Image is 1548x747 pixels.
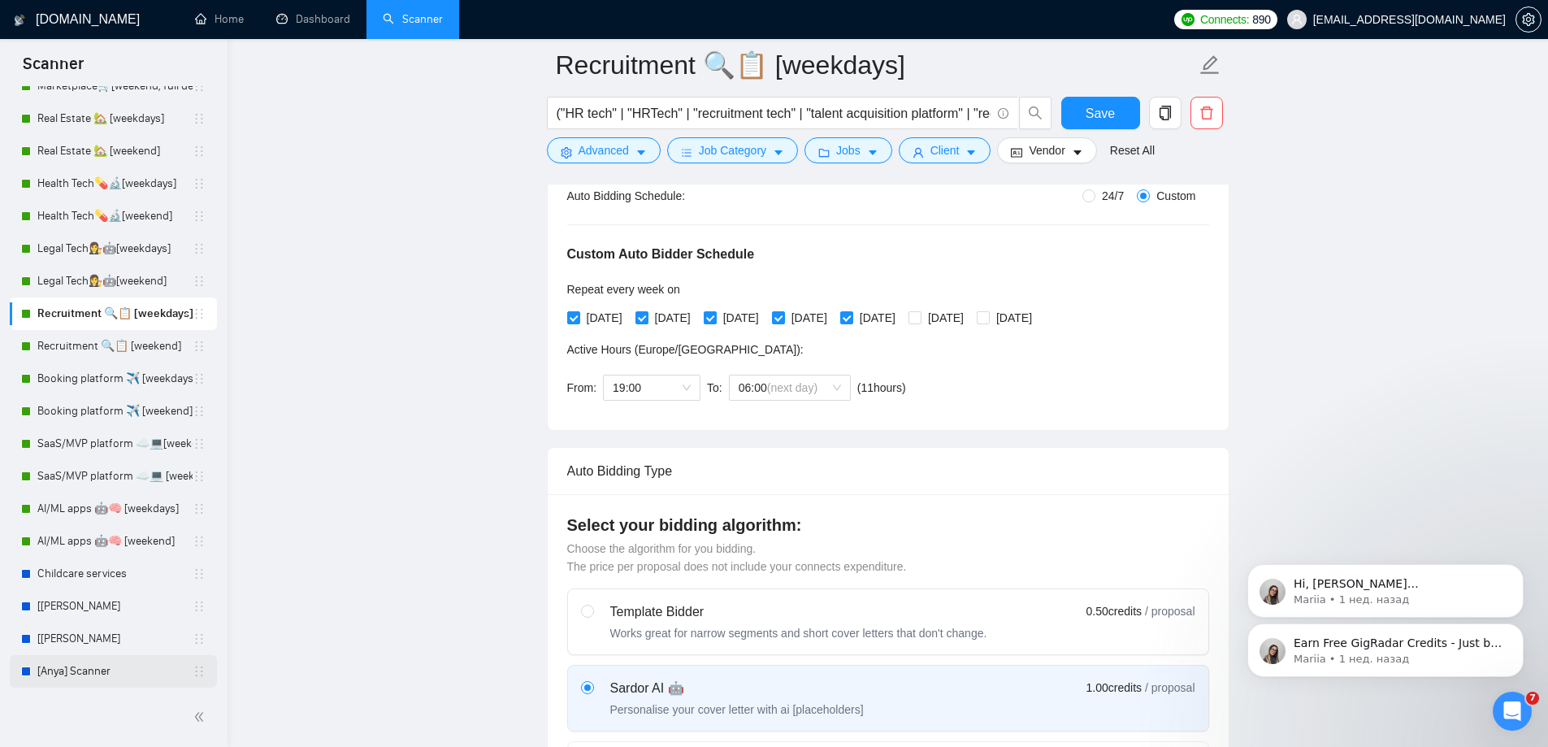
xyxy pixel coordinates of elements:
button: barsJob Categorycaret-down [667,137,798,163]
span: setting [1516,13,1541,26]
span: edit [1199,54,1221,76]
a: Health Tech💊🔬[weekend] [37,200,193,232]
img: upwork-logo.png [1182,13,1195,26]
span: holder [193,112,206,125]
span: Custom [1150,187,1202,205]
span: user [913,146,924,159]
li: Health Tech💊🔬[weekend] [10,200,217,232]
li: [Angelina] Scanner [10,623,217,655]
span: Client [930,141,960,159]
span: holder [193,307,206,320]
span: holder [193,177,206,190]
button: Save [1061,97,1140,129]
span: holder [193,372,206,385]
div: Works great for narrow segments and short cover letters that don't change. [610,625,987,641]
iframe: Intercom live chat [1493,692,1532,731]
span: [DATE] [648,309,697,327]
li: SaaS/MVP platform ☁️💻[weekdays] [10,428,217,460]
span: Active Hours ( Europe/[GEOGRAPHIC_DATA] ): [567,343,804,356]
li: Booking platform ✈️ [weekdays] [10,363,217,395]
button: copy [1149,97,1182,129]
li: Legal Tech👩‍⚖️🤖[weekend] [10,265,217,297]
a: Legal Tech👩‍⚖️🤖[weekdays] [37,232,193,265]
span: holder [193,242,206,255]
span: / proposal [1145,603,1195,619]
span: Save [1086,103,1115,124]
span: 19:00 [613,376,691,400]
span: holder [193,567,206,580]
span: 890 [1252,11,1270,28]
span: Vendor [1029,141,1065,159]
li: Real Estate 🏡 [weekdays] [10,102,217,135]
span: Job Category [699,141,766,159]
div: Template Bidder [610,602,987,622]
span: copy [1150,106,1181,120]
span: Connects: [1200,11,1249,28]
h4: Select your bidding algorithm: [567,514,1209,536]
a: setting [1515,13,1541,26]
span: holder [193,632,206,645]
a: Recruitment 🔍📋 [weekend] [37,330,193,363]
span: holder [193,405,206,418]
button: idcardVendorcaret-down [997,137,1096,163]
span: caret-down [773,146,784,159]
span: / proposal [1145,680,1195,696]
li: [Igor] Scanner [10,590,217,623]
button: folderJobscaret-down [804,137,892,163]
li: AI/ML apps 🤖🧠 [weekend] [10,525,217,558]
span: info-circle [998,108,1008,119]
span: [DATE] [580,309,629,327]
span: setting [561,146,572,159]
span: (next day) [767,381,817,394]
li: Marketplace🛒[weekend, full description] [10,70,217,102]
a: Health Tech💊🔬[weekdays] [37,167,193,200]
a: Legal Tech👩‍⚖️🤖[weekend] [37,265,193,297]
span: [DATE] [853,309,902,327]
span: Scanner [10,52,97,86]
a: [[PERSON_NAME] [37,590,193,623]
a: SaaS/MVP platform ☁️💻 [weekend] [37,460,193,493]
span: Jobs [836,141,861,159]
li: AI/ML apps 🤖🧠 [weekdays] [10,493,217,525]
img: logo [14,7,25,33]
span: folder [818,146,830,159]
a: searchScanner [383,12,443,26]
span: 1.00 credits [1086,679,1142,697]
input: Scanner name... [556,45,1196,85]
span: holder [193,470,206,483]
a: Real Estate 🏡 [weekdays] [37,102,193,135]
span: holder [193,535,206,548]
a: AI/ML apps 🤖🧠 [weekdays] [37,493,193,525]
span: holder [193,275,206,288]
span: 24/7 [1095,187,1130,205]
a: Real Estate 🏡 [weekend] [37,135,193,167]
button: settingAdvancedcaret-down [547,137,661,163]
span: bars [681,146,692,159]
li: Booking platform ✈️ [weekend] [10,395,217,428]
span: [DATE] [990,309,1039,327]
span: 7 [1526,692,1539,705]
a: Childcare services [37,558,193,590]
a: Marketplace🛒[weekend, full description] [37,70,193,102]
div: Auto Bidding Schedule: [567,187,781,205]
span: holder [193,145,206,158]
button: search [1019,97,1052,129]
li: Real Estate 🏡 [weekend] [10,135,217,167]
span: From: [567,381,597,394]
a: [Anya] Scanner [37,655,193,688]
a: Reset All [1110,141,1155,159]
span: user [1291,14,1303,25]
span: holder [193,665,206,678]
span: holder [193,437,206,450]
button: delete [1190,97,1223,129]
div: Personalise your cover letter with ai [placeholders] [610,701,864,718]
span: holder [193,340,206,353]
